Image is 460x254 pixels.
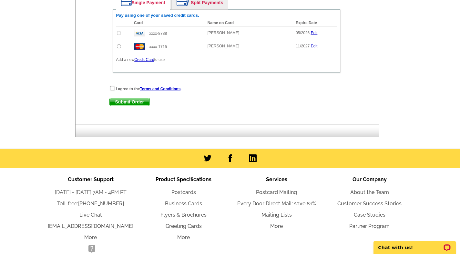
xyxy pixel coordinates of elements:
a: Flyers & Brochures [160,212,207,218]
span: xxxx-1715 [149,44,167,49]
img: mast.gif [134,43,145,50]
span: Product Specifications [156,176,211,182]
a: More [84,234,97,240]
span: 05/2026 [296,31,310,35]
a: [EMAIL_ADDRESS][DOMAIN_NAME] [48,223,133,229]
a: Edit [311,44,318,48]
a: About the Team [350,189,389,195]
span: [PERSON_NAME] [208,31,240,35]
span: 11/2027 [296,44,310,48]
a: Terms and Conditions [140,87,181,91]
th: Card [131,20,204,26]
span: Services [266,176,287,182]
a: [PHONE_NUMBER] [78,200,124,207]
a: Customer Success Stories [337,200,402,207]
a: Live Chat [79,212,102,218]
a: More [177,234,190,240]
a: Case Studies [354,212,385,218]
a: Credit Card [134,57,154,62]
a: Partner Program [349,223,390,229]
li: Toll-free: [44,200,137,208]
iframe: LiveChat chat widget [369,234,460,254]
th: Name on Card [204,20,292,26]
a: Postcards [171,189,196,195]
a: More [270,223,283,229]
span: [PERSON_NAME] [208,44,240,48]
a: Mailing Lists [261,212,292,218]
img: visa.gif [134,30,145,36]
a: Business Cards [165,200,202,207]
a: Postcard Mailing [256,189,297,195]
strong: I agree to the . [116,87,182,91]
span: Our Company [353,176,387,182]
span: xxxx-8788 [149,31,167,36]
span: Submit Order [110,98,149,106]
li: [DATE] - [DATE] 7AM - 4PM PT [44,189,137,196]
a: Edit [311,31,318,35]
th: Expire Date [292,20,337,26]
h6: Pay using one of your saved credit cards. [116,13,337,18]
a: Greeting Cards [166,223,202,229]
p: Add a new to use [116,57,337,63]
a: Every Door Direct Mail: save 81% [237,200,316,207]
span: Customer Support [68,176,114,182]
